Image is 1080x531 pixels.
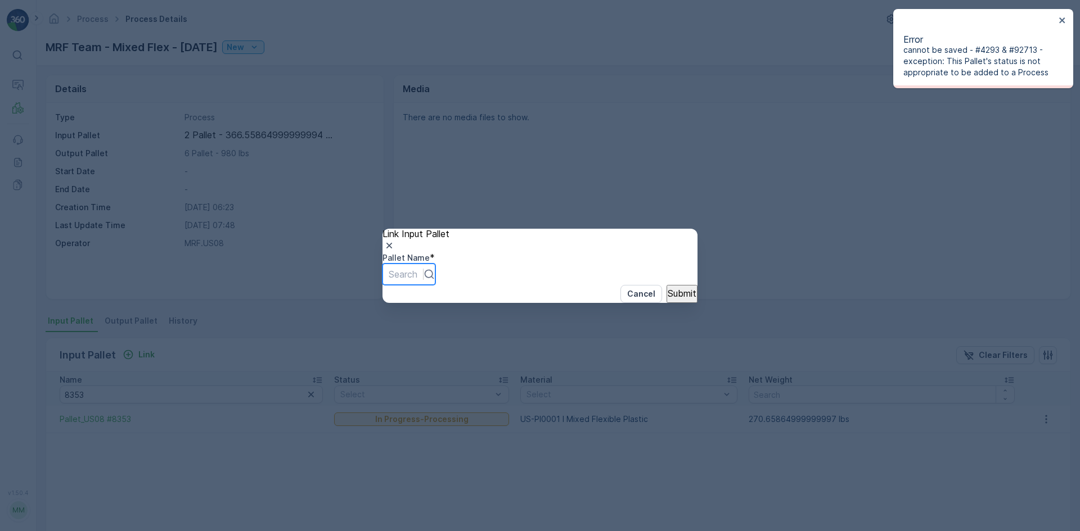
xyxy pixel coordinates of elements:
label: Pallet Name [382,253,430,262]
p: Link Input Pallet [382,229,697,239]
p: Error [903,34,1055,44]
p: Submit [668,288,696,298]
p: cannot be saved - #4293 & #92713 - exception: This Pallet's status is not appropriate to be added... [903,44,1055,78]
button: close [1059,16,1066,26]
button: Cancel [620,285,662,303]
button: Submit [667,285,697,303]
p: Search [389,267,417,281]
p: Cancel [627,288,655,299]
